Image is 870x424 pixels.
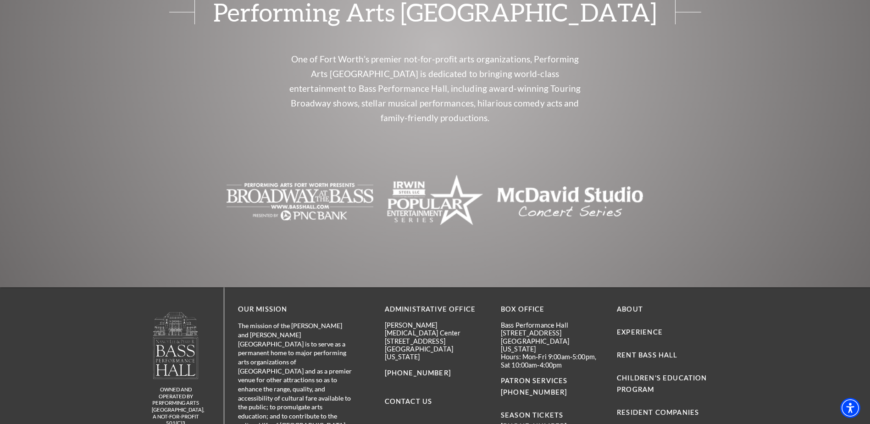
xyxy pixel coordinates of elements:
p: [PERSON_NAME][MEDICAL_DATA] Center [385,321,487,337]
p: Administrative Office [385,304,487,315]
a: Children's Education Program [617,374,707,393]
a: About [617,305,643,313]
a: The image is completely blank with no visible content. - open in a new tab [387,195,483,206]
p: [STREET_ADDRESS] [385,337,487,345]
a: Resident Companies [617,408,699,416]
a: The image is blank or empty. - open in a new tab [227,195,373,206]
a: Text logo for "McDavid Studio Concert Series" in a clean, modern font. - open in a new tab [497,195,643,206]
a: Contact Us [385,397,432,405]
a: Rent Bass Hall [617,351,677,359]
p: [GEOGRAPHIC_DATA][US_STATE] [501,337,603,353]
p: OUR MISSION [238,304,353,315]
img: The image is blank or empty. [227,174,373,229]
div: Accessibility Menu [840,398,860,418]
img: The image is completely blank with no visible content. [387,171,483,232]
a: Experience [617,328,663,336]
p: Hours: Mon-Fri 9:00am-5:00pm, Sat 10:00am-4:00pm [501,353,603,369]
p: [GEOGRAPHIC_DATA][US_STATE] [385,345,487,361]
p: One of Fort Worth’s premier not-for-profit arts organizations, Performing Arts [GEOGRAPHIC_DATA] ... [286,52,584,125]
p: [STREET_ADDRESS] [501,329,603,337]
img: owned and operated by Performing Arts Fort Worth, A NOT-FOR-PROFIT 501(C)3 ORGANIZATION [152,312,199,379]
p: BOX OFFICE [501,304,603,315]
img: Text logo for "McDavid Studio Concert Series" in a clean, modern font. [497,174,643,229]
p: [PHONE_NUMBER] [385,368,487,379]
p: PATRON SERVICES [PHONE_NUMBER] [501,375,603,398]
p: Bass Performance Hall [501,321,603,329]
